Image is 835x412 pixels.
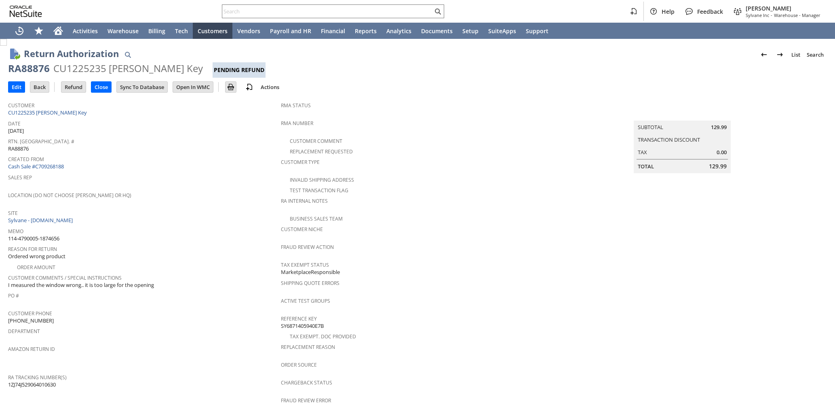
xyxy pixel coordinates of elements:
[281,361,317,368] a: Order Source
[8,228,23,235] a: Memo
[281,379,332,386] a: Chargeback Status
[281,226,323,233] a: Customer Niche
[281,261,329,268] a: Tax Exempt Status
[170,23,193,39] a: Tech
[803,48,827,61] a: Search
[265,23,316,39] a: Payroll and HR
[281,297,330,304] a: Active Test Groups
[350,23,382,39] a: Reports
[123,50,133,59] img: Quick Find
[709,162,727,170] span: 129.99
[8,174,32,181] a: Sales Rep
[173,82,213,92] input: Open In WMC
[8,82,25,92] input: Edit
[198,27,228,35] span: Customers
[290,333,356,340] a: Tax Exempt. Doc Provided
[281,344,335,350] a: Replacement reason
[245,82,254,92] img: add-record.svg
[213,62,266,78] div: Pending Refund
[290,138,342,144] a: Customer Comment
[662,8,675,15] span: Help
[421,27,453,35] span: Documents
[270,27,311,35] span: Payroll and HR
[281,102,311,109] a: RMA Status
[48,23,68,39] a: Home
[281,198,328,204] a: RA Internal Notes
[17,264,55,271] a: Order Amount
[526,27,548,35] span: Support
[108,27,139,35] span: Warehouse
[8,317,54,325] span: [PHONE_NUMBER]
[386,27,411,35] span: Analytics
[91,82,111,92] input: Close
[488,27,516,35] span: SuiteApps
[382,23,416,39] a: Analytics
[73,27,98,35] span: Activities
[8,328,40,335] a: Department
[8,274,122,281] a: Customer Comments / Special Instructions
[416,23,458,39] a: Documents
[290,215,343,222] a: Business Sales Team
[53,62,203,75] div: CU1225235 [PERSON_NAME] Key
[8,192,131,199] a: Location (Do Not Choose [PERSON_NAME] or HQ)
[29,23,48,39] div: Shortcuts
[34,26,44,36] svg: Shortcuts
[24,47,119,60] h1: Return Authorization
[8,210,18,217] a: Site
[638,149,647,156] a: Tax
[281,397,331,404] a: Fraud Review Error
[281,322,324,330] span: SY6871405940E7B
[8,145,29,153] span: RA88876
[281,159,320,166] a: Customer Type
[8,346,55,353] a: Amazon Return ID
[10,23,29,39] a: Recent Records
[226,82,236,92] input: Print
[458,23,483,39] a: Setup
[61,82,86,92] input: Refund
[521,23,553,39] a: Support
[143,23,170,39] a: Billing
[771,12,772,18] span: -
[8,163,64,170] a: Cash Sale #C709268188
[8,62,50,75] div: RA88876
[717,149,727,156] span: 0.00
[321,27,345,35] span: Financial
[462,27,479,35] span: Setup
[746,12,769,18] span: Sylvane Inc
[8,102,34,109] a: Customer
[8,374,67,381] a: RA Tracking Number(s)
[774,12,820,18] span: Warehouse - Manager
[53,26,63,36] svg: Home
[8,253,65,260] span: Ordered wrong product
[103,23,143,39] a: Warehouse
[8,292,19,299] a: PO #
[634,108,731,121] caption: Summary
[759,50,769,59] img: Previous
[8,127,24,135] span: [DATE]
[638,163,654,170] a: Total
[15,26,24,36] svg: Recent Records
[8,381,56,389] span: 1ZJ74J529064010630
[355,27,377,35] span: Reports
[117,82,167,92] input: Sync To Database
[8,246,57,253] a: Reason For Return
[281,280,339,287] a: Shipping Quote Errors
[8,235,59,242] span: 114-4790005-1874656
[638,136,700,143] a: Transaction Discount
[222,6,433,16] input: Search
[711,123,727,131] span: 129.99
[316,23,350,39] a: Financial
[30,82,49,92] input: Back
[281,120,313,127] a: RMA Number
[8,281,154,289] span: I measured the window wrong.. it is too large for the opening
[8,310,52,317] a: Customer Phone
[237,27,260,35] span: Vendors
[232,23,265,39] a: Vendors
[175,27,188,35] span: Tech
[483,23,521,39] a: SuiteApps
[290,187,348,194] a: Test Transaction Flag
[8,109,89,116] a: CU1225235 [PERSON_NAME] Key
[148,27,165,35] span: Billing
[638,123,663,131] a: Subtotal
